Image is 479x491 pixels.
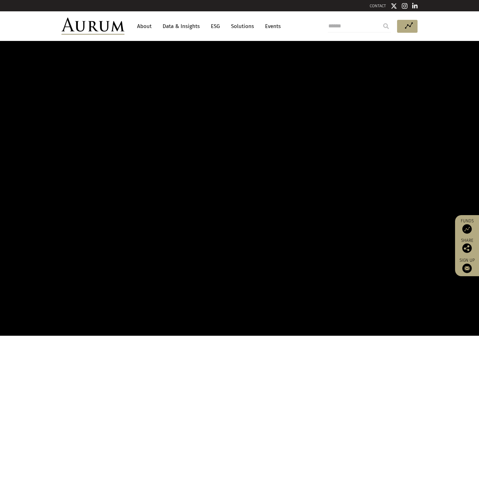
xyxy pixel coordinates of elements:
img: Linkedin icon [412,3,418,9]
a: Events [262,20,281,32]
a: Sign up [458,258,476,273]
a: Funds [458,218,476,234]
a: Data & Insights [159,20,203,32]
a: Solutions [228,20,257,32]
input: Submit [380,20,392,32]
img: Instagram icon [402,3,407,9]
img: Twitter icon [391,3,397,9]
img: Access Funds [462,224,472,234]
img: Share this post [462,243,472,253]
img: Sign up to our newsletter [462,264,472,273]
img: Aurum [61,18,124,35]
a: CONTACT [370,3,386,8]
a: About [134,20,155,32]
a: ESG [208,20,223,32]
div: Share [458,238,476,253]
